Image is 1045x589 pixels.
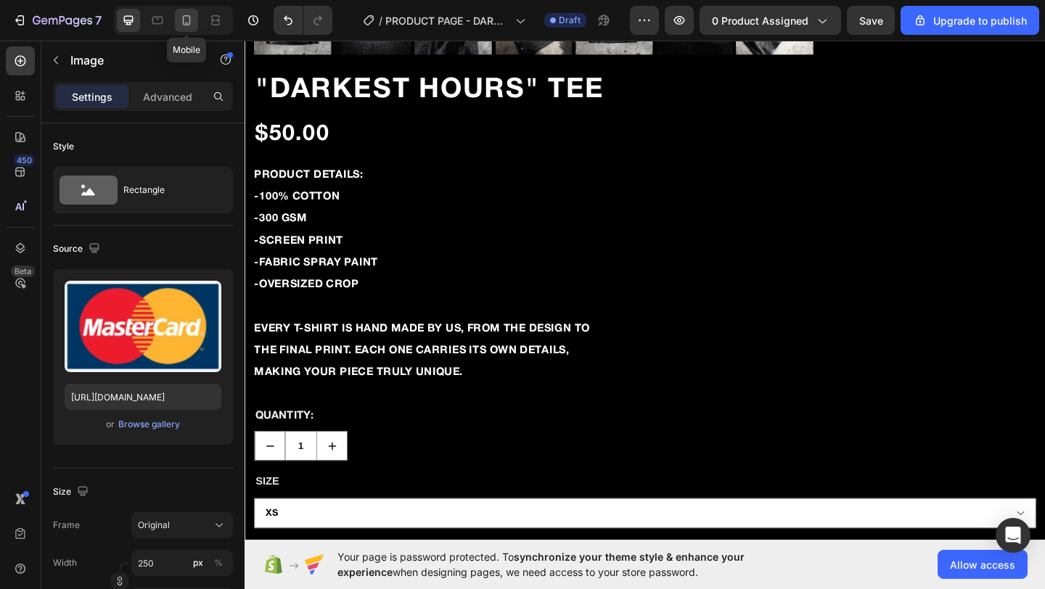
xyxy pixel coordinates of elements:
[210,554,227,572] button: px
[189,554,207,572] button: %
[11,427,44,458] button: decrement
[337,551,745,578] span: synchronize your theme style & enhance your experience
[10,88,861,122] div: $50.00
[337,549,801,580] span: Your page is password protected. To when designing pages, we need access to your store password.
[379,13,382,28] span: /
[10,167,103,177] span: -100% COTTON
[700,6,841,35] button: 0 product assigned
[78,427,111,458] button: increment
[901,6,1039,35] button: Upgrade to publish
[193,556,203,569] div: px
[10,263,124,273] span: -OVERSIZED CROP
[14,155,35,166] div: 450
[10,310,375,321] span: EVERY T-SHIRT IS HAND MADE BY US, FROM THE DESIGN TO
[996,518,1030,553] div: Open Intercom Messenger
[72,89,112,104] p: Settings
[10,358,237,368] span: MAKING YOUR PIECE TRULY UNIQUE.
[53,239,103,259] div: Source
[44,427,78,458] input: quantity
[53,556,77,569] label: Width
[106,416,115,433] span: or
[118,417,181,432] button: Browse gallery
[10,239,145,249] span: -FABRIC SPRAY PAINT
[11,265,35,277] div: Beta
[123,173,212,207] div: Rectangle
[65,384,221,410] input: https://example.com/image.jpg
[10,215,107,225] span: -SCREEN PRINT
[245,38,1045,541] iframe: Design area
[95,12,102,29] p: 7
[70,52,194,69] p: Image
[10,143,128,153] span: PRODUCT DETAILS:
[274,6,332,35] div: Undo/Redo
[859,15,883,27] span: Save
[10,334,353,345] span: THE FINAL PRINT. EACH ONE CARRIES ITS OWN DETAILS,
[53,482,91,502] div: Size
[53,140,74,153] div: Style
[131,512,233,538] button: Original
[12,400,869,421] p: QUANTITY:
[6,6,108,35] button: 7
[143,89,192,104] p: Advanced
[65,281,221,372] img: preview-image
[10,191,67,201] span: -300 GSM
[131,550,233,576] input: px%
[53,519,80,532] label: Frame
[950,557,1015,572] span: Allow access
[10,36,871,77] h1: "DARKEST HOURS" TEE
[913,13,1027,28] div: Upgrade to publish
[138,519,170,532] span: Original
[10,470,39,494] legend: size
[712,13,808,28] span: 0 product assigned
[118,418,180,431] div: Browse gallery
[385,13,509,28] span: PRODUCT PAGE - DARKEST HOURS TEE
[559,14,581,27] span: Draft
[847,6,895,35] button: Save
[214,556,223,569] div: %
[938,550,1028,579] button: Allow access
